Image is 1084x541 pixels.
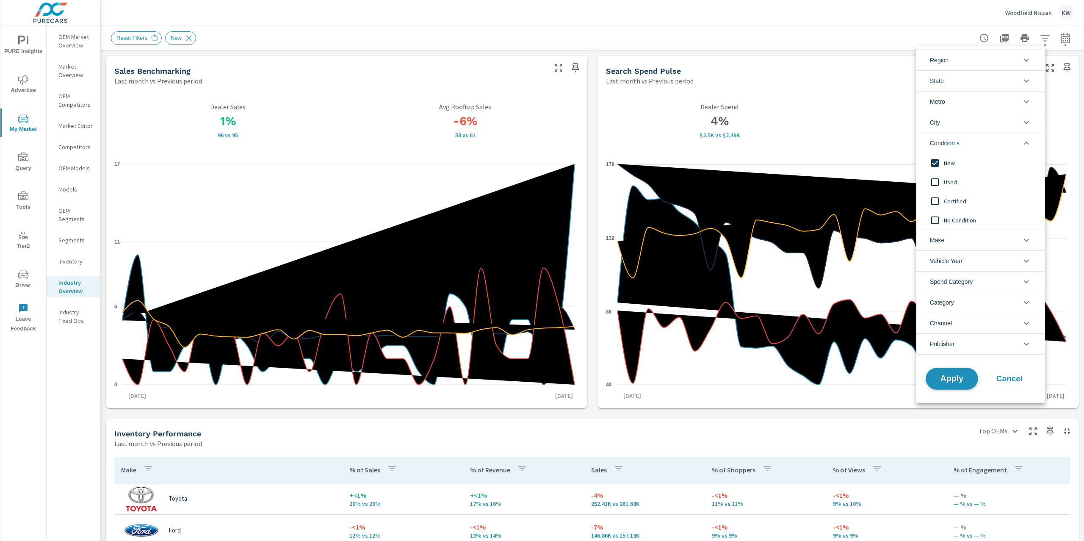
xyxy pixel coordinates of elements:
[930,313,952,333] span: Channel
[916,153,1043,172] div: New
[944,215,1037,225] span: No Condition
[930,272,973,292] span: Spend Category
[916,191,1043,211] div: Certified
[916,211,1043,230] div: No Condition
[944,158,1037,168] span: New
[930,50,948,70] span: Region
[930,251,962,271] span: Vehicle Year
[930,92,945,112] span: Metro
[926,368,978,390] button: Apply
[984,368,1035,389] button: Cancel
[993,375,1026,383] span: Cancel
[935,375,969,383] span: Apply
[930,230,944,250] span: Make
[944,177,1037,187] span: Used
[916,46,1045,358] ul: filter options
[930,71,944,91] span: State
[916,172,1043,191] div: Used
[930,133,959,153] span: Condition
[930,292,954,313] span: Category
[944,196,1037,206] span: Certified
[930,334,954,354] span: Publisher
[930,112,940,133] span: City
